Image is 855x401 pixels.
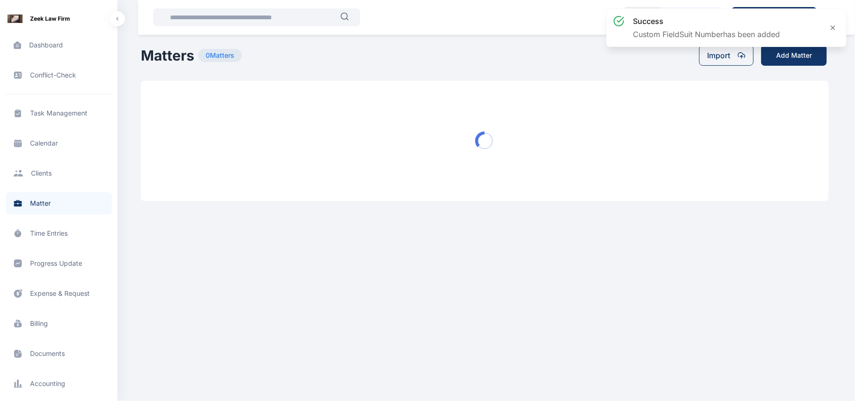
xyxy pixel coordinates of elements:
a: billing [6,312,112,335]
a: clients [6,162,112,185]
a: conflict-check [6,64,112,86]
span: 0 Matters [198,49,242,62]
p: Custom FieldSuit Numberhas been added [633,29,780,40]
a: dashboard [6,34,112,56]
a: calendar [6,132,112,154]
h1: Matters [141,47,194,64]
a: matter [6,192,112,215]
a: time entries [6,222,112,245]
a: documents [6,342,112,365]
a: accounting [6,372,112,395]
a: task management [6,102,112,124]
span: Zeek Law Firm [30,14,70,23]
a: progress update [6,252,112,275]
h3: success [633,15,780,27]
a: expense & request [6,282,112,305]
